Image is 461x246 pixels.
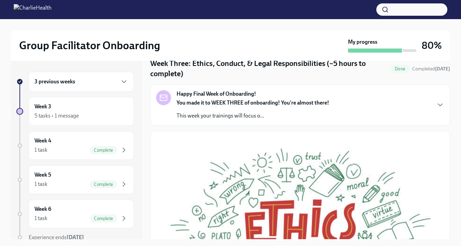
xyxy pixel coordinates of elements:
h3: 80% [422,39,442,52]
span: Completed [412,66,450,72]
span: Complete [90,182,117,187]
span: October 7th, 2025 14:14 [412,66,450,72]
span: Complete [90,148,117,153]
span: Done [391,66,409,71]
img: CharlieHealth [14,4,52,15]
span: Experience ends [29,234,84,241]
div: 3 previous weeks [29,72,134,92]
strong: You made it to WEEK THREE of onboarding! You're almost there! [177,99,329,106]
strong: My progress [348,38,377,46]
div: 1 task [34,215,47,222]
a: Week 41 taskComplete [16,131,134,160]
strong: [DATE] [435,66,450,72]
strong: Happy Final Week of Onboarding! [177,90,256,98]
h4: Week Three: Ethics, Conduct, & Legal Responsibilities (~5 hours to complete) [150,58,388,79]
div: 1 task [34,180,47,188]
div: 1 task [34,146,47,154]
strong: [DATE] [67,234,84,241]
h6: Week 6 [34,205,51,213]
a: Week 61 taskComplete [16,200,134,228]
a: Week 51 taskComplete [16,165,134,194]
h6: Week 4 [34,137,51,145]
h6: 3 previous weeks [34,78,75,85]
a: Week 35 tasks • 1 message [16,97,134,126]
h2: Group Facilitator Onboarding [19,39,160,52]
h6: Week 5 [34,171,51,179]
p: This week your trainings will focus o... [177,112,329,120]
span: Complete [90,216,117,221]
div: 5 tasks • 1 message [34,112,79,120]
h6: Week 3 [34,103,51,110]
